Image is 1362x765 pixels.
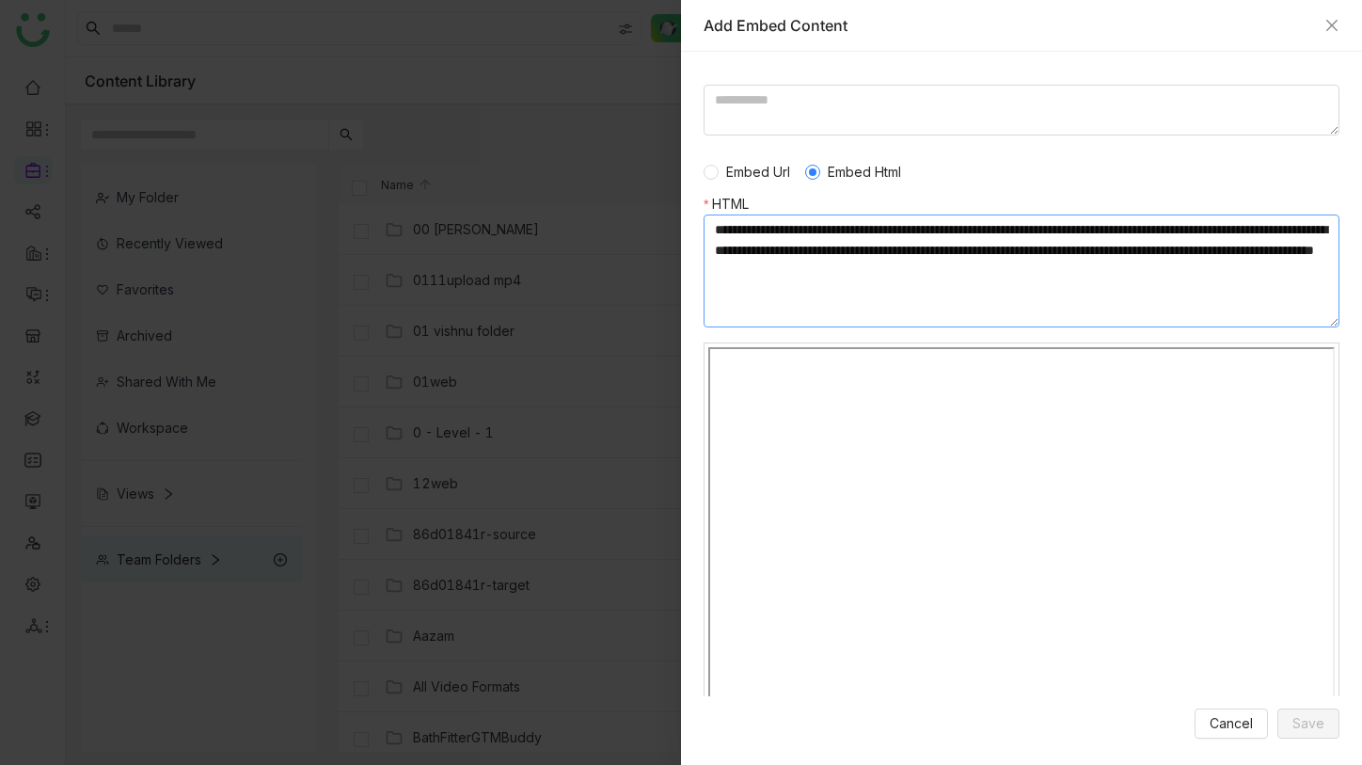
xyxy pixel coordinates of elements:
[719,162,798,183] span: Embed Url
[1277,709,1339,739] button: Save
[1210,713,1253,734] span: Cancel
[704,15,1315,36] div: Add Embed Content
[1195,709,1268,739] button: Cancel
[704,194,758,215] label: HTML
[820,162,909,183] span: Embed Html
[1324,18,1339,33] button: Close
